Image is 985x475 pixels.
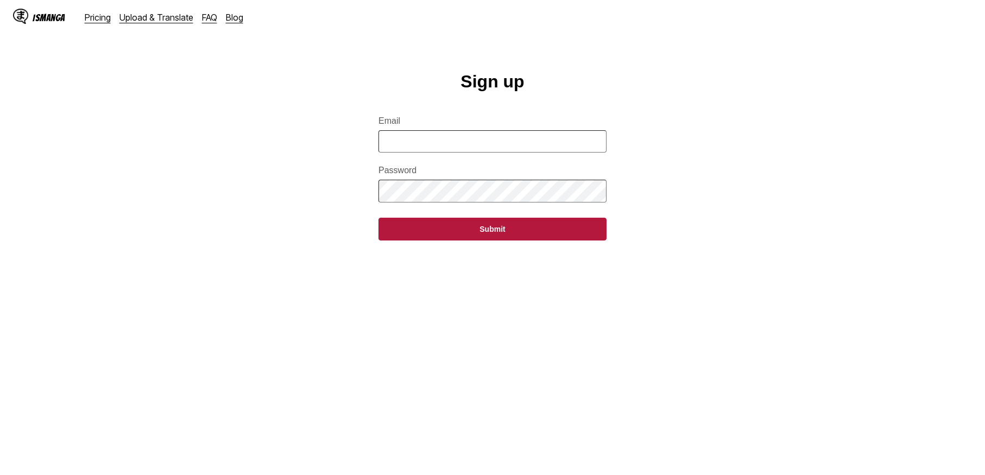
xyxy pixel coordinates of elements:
a: Blog [226,12,243,23]
label: Password [378,166,607,175]
a: IsManga LogoIsManga [13,9,85,26]
h1: Sign up [460,72,524,92]
a: Pricing [85,12,111,23]
a: Upload & Translate [119,12,193,23]
label: Email [378,116,607,126]
div: IsManga [33,12,65,23]
a: FAQ [202,12,217,23]
button: Submit [378,218,607,240]
img: IsManga Logo [13,9,28,24]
